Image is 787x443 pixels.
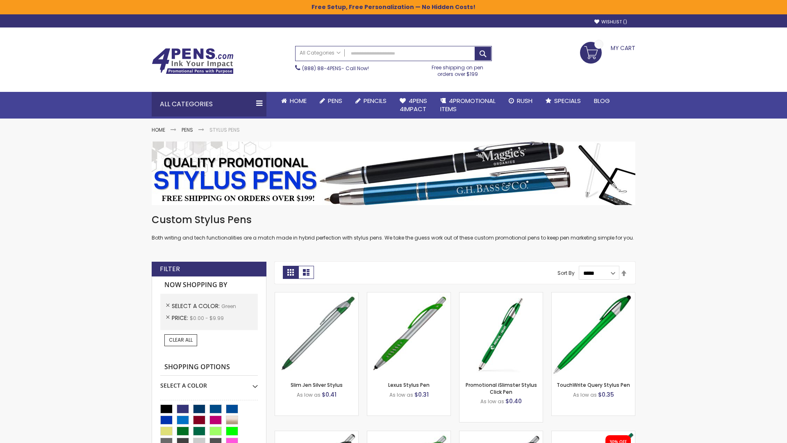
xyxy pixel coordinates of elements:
[367,431,450,438] a: Boston Silver Stylus Pen-Green
[414,390,429,399] span: $0.31
[300,50,341,56] span: All Categories
[291,381,343,388] a: Slim Jen Silver Stylus
[152,142,635,205] img: Stylus Pens
[552,292,635,376] img: TouchWrite Query Stylus Pen-Green
[152,126,165,133] a: Home
[296,46,345,60] a: All Categories
[290,96,307,105] span: Home
[367,292,450,376] img: Lexus Stylus Pen-Green
[598,390,614,399] span: $0.35
[152,48,234,74] img: 4Pens Custom Pens and Promotional Products
[367,292,450,299] a: Lexus Stylus Pen-Green
[313,92,349,110] a: Pens
[172,314,190,322] span: Price
[302,65,341,72] a: (888) 88-4PENS
[221,303,236,310] span: Green
[459,292,543,376] img: Promotional iSlimster Stylus Click Pen-Green
[480,398,504,405] span: As low as
[552,292,635,299] a: TouchWrite Query Stylus Pen-Green
[517,96,532,105] span: Rush
[393,92,434,119] a: 4Pens4impact
[322,390,337,399] span: $0.41
[389,391,413,398] span: As low as
[172,302,221,310] span: Select A Color
[459,431,543,438] a: Lexus Metallic Stylus Pen-Green
[557,269,575,276] label: Sort By
[400,96,427,113] span: 4Pens 4impact
[594,96,610,105] span: Blog
[152,92,266,116] div: All Categories
[209,126,240,133] strong: Stylus Pens
[169,336,193,343] span: Clear All
[573,391,597,398] span: As low as
[160,376,258,390] div: Select A Color
[502,92,539,110] a: Rush
[466,381,537,395] a: Promotional iSlimster Stylus Click Pen
[275,292,358,299] a: Slim Jen Silver Stylus-Green
[552,431,635,438] a: iSlimster II - Full Color-Green
[283,266,298,279] strong: Grid
[459,292,543,299] a: Promotional iSlimster Stylus Click Pen-Green
[364,96,387,105] span: Pencils
[434,92,502,119] a: 4PROMOTIONALITEMS
[594,19,627,25] a: Wishlist
[152,213,635,242] div: Both writing and tech functionalities are a match made in hybrid perfection with stylus pens. We ...
[539,92,587,110] a: Specials
[275,431,358,438] a: Boston Stylus Pen-Green
[160,265,180,274] strong: Filter
[160,359,258,376] strong: Shopping Options
[557,381,630,388] a: TouchWrite Query Stylus Pen
[164,334,197,346] a: Clear All
[182,126,193,133] a: Pens
[190,315,224,322] span: $0.00 - $9.99
[505,397,522,405] span: $0.40
[349,92,393,110] a: Pencils
[423,61,492,78] div: Free shipping on pen orders over $199
[297,391,321,398] span: As low as
[440,96,496,113] span: 4PROMOTIONAL ITEMS
[160,276,258,294] strong: Now Shopping by
[328,96,342,105] span: Pens
[152,213,635,226] h1: Custom Stylus Pens
[587,92,616,110] a: Blog
[302,65,369,72] span: - Call Now!
[554,96,581,105] span: Specials
[388,381,430,388] a: Lexus Stylus Pen
[275,292,358,376] img: Slim Jen Silver Stylus-Green
[275,92,313,110] a: Home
